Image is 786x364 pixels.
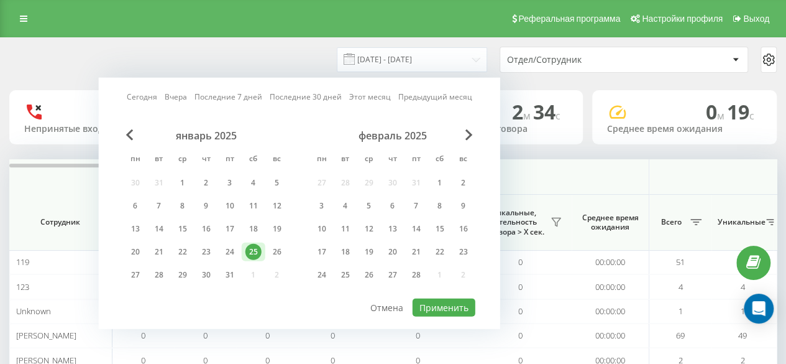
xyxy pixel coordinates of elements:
[518,256,523,268] span: 0
[16,256,29,268] span: 119
[452,243,475,261] div: вс 23 февр. 2025 г.
[512,98,533,125] span: 2
[242,220,265,238] div: сб 18 янв. 2025 г.
[581,213,639,232] span: Среднее время ожидания
[310,266,334,284] div: пн 24 февр. 2025 г.
[408,244,424,260] div: 21
[361,198,377,214] div: 5
[175,244,191,260] div: 22
[727,98,754,125] span: 19
[171,197,194,215] div: ср 8 янв. 2025 г.
[523,109,533,123] span: м
[198,244,214,260] div: 23
[147,220,171,238] div: вт 14 янв. 2025 г.
[244,151,263,169] abbr: суббота
[404,243,428,261] div: пт 21 февр. 2025 г.
[194,91,262,103] a: Последние 7 дней
[381,220,404,238] div: чт 13 февр. 2025 г.
[518,281,523,292] span: 0
[432,221,448,237] div: 15
[310,220,334,238] div: пн 10 февр. 2025 г.
[432,244,448,260] div: 22
[741,306,745,317] span: 1
[749,109,754,123] span: c
[408,198,424,214] div: 7
[171,243,194,261] div: ср 22 янв. 2025 г.
[314,267,330,283] div: 24
[385,198,401,214] div: 6
[428,243,452,261] div: сб 22 февр. 2025 г.
[265,197,289,215] div: вс 12 янв. 2025 г.
[607,124,762,134] div: Среднее время ожидания
[265,174,289,192] div: вс 5 янв. 2025 г.
[452,197,475,215] div: вс 9 февр. 2025 г.
[452,174,475,192] div: вс 2 февр. 2025 г.
[194,197,218,215] div: чт 9 янв. 2025 г.
[337,244,354,260] div: 18
[194,220,218,238] div: чт 16 янв. 2025 г.
[743,14,769,24] span: Выход
[194,266,218,284] div: чт 30 янв. 2025 г.
[198,221,214,237] div: 16
[269,198,285,214] div: 12
[151,198,167,214] div: 7
[455,175,472,191] div: 2
[455,244,472,260] div: 23
[124,243,147,261] div: пн 20 янв. 2025 г.
[175,175,191,191] div: 1
[404,266,428,284] div: пт 28 февр. 2025 г.
[20,217,101,227] span: Сотрудник
[518,14,620,24] span: Реферальная программа
[572,274,649,299] td: 00:00:00
[361,244,377,260] div: 19
[507,55,656,65] div: Отдел/Сотрудник
[385,244,401,260] div: 20
[265,330,270,341] span: 0
[357,197,381,215] div: ср 5 февр. 2025 г.
[175,221,191,237] div: 15
[361,221,377,237] div: 12
[718,217,762,227] span: Уникальные
[337,198,354,214] div: 4
[124,266,147,284] div: пн 27 янв. 2025 г.
[194,243,218,261] div: чт 23 янв. 2025 г.
[269,175,285,191] div: 5
[151,244,167,260] div: 21
[173,151,192,169] abbr: среда
[127,244,144,260] div: 20
[203,330,208,341] span: 0
[744,294,774,324] div: Open Intercom Messenger
[245,175,262,191] div: 4
[404,220,428,238] div: пт 14 февр. 2025 г.
[127,221,144,237] div: 13
[454,151,473,169] abbr: воскресенье
[242,174,265,192] div: сб 4 янв. 2025 г.
[642,14,723,24] span: Настройки профиля
[741,281,745,292] span: 4
[331,330,335,341] span: 0
[381,266,404,284] div: чт 27 февр. 2025 г.
[175,198,191,214] div: 8
[197,151,216,169] abbr: четверг
[431,151,449,169] abbr: суббота
[245,244,262,260] div: 25
[147,197,171,215] div: вт 7 янв. 2025 г.
[572,324,649,348] td: 00:00:00
[147,243,171,261] div: вт 21 янв. 2025 г.
[222,221,238,237] div: 17
[127,267,144,283] div: 27
[518,330,523,341] span: 0
[717,109,727,123] span: м
[127,91,157,103] a: Сегодня
[151,221,167,237] div: 14
[171,266,194,284] div: ср 29 янв. 2025 г.
[679,281,683,292] span: 4
[16,330,76,341] span: [PERSON_NAME]
[16,281,29,292] span: 123
[269,244,285,260] div: 26
[679,306,683,317] span: 1
[432,198,448,214] div: 8
[455,198,472,214] div: 9
[151,267,167,283] div: 28
[127,198,144,214] div: 6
